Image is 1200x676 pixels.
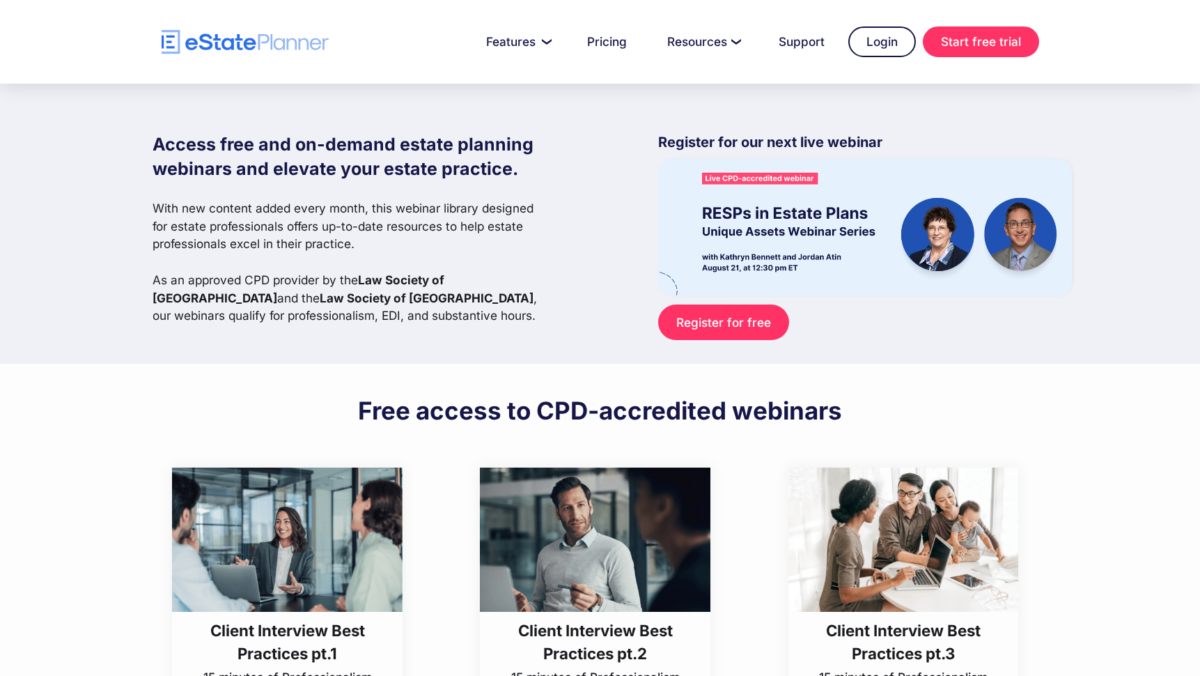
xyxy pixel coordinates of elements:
[320,291,533,305] strong: Law Society of [GEOGRAPHIC_DATA]
[469,28,563,56] a: Features
[762,28,841,56] a: Support
[499,619,692,666] h3: Client Interview Best Practices pt.2
[807,619,999,666] h3: Client Interview Best Practices pt.3
[658,305,788,340] a: Register for free
[658,132,1072,159] p: Register for our next live webinar
[162,30,329,54] a: home
[570,28,644,56] a: Pricing
[153,272,444,305] strong: Law Society of [GEOGRAPHIC_DATA]
[153,199,548,325] p: With new content added every month, this webinar library designed for estate professionals offers...
[650,28,755,56] a: Resources
[153,132,548,181] h1: Access free and on-demand estate planning webinars and elevate your estate practice.
[848,26,916,57] a: Login
[358,395,842,426] h2: Free access to CPD-accredited webinars
[658,159,1072,295] img: eState Academy webinar
[192,619,384,666] h3: Client Interview Best Practices pt.1
[923,26,1039,57] a: Start free trial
